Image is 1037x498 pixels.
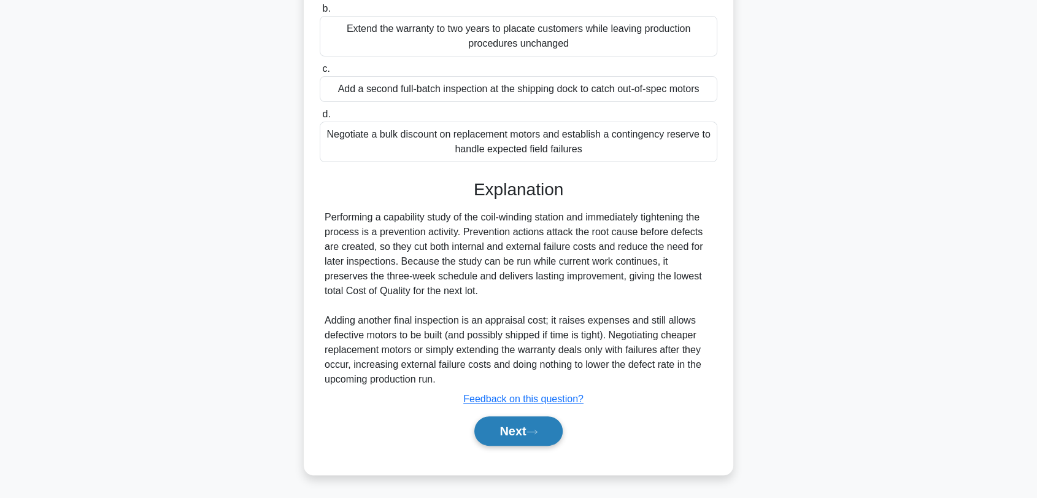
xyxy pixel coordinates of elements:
[322,109,330,119] span: d.
[463,394,584,404] a: Feedback on this question?
[320,16,717,56] div: Extend the warranty to two years to placate customers while leaving production procedures unchanged
[327,179,710,200] h3: Explanation
[325,210,712,387] div: Performing a capability study of the coil-winding station and immediately tightening the process ...
[474,416,562,446] button: Next
[322,63,330,74] span: c.
[322,3,330,14] span: b.
[320,122,717,162] div: Negotiate a bulk discount on replacement motors and establish a contingency reserve to handle exp...
[320,76,717,102] div: Add a second full-batch inspection at the shipping dock to catch out-of-spec motors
